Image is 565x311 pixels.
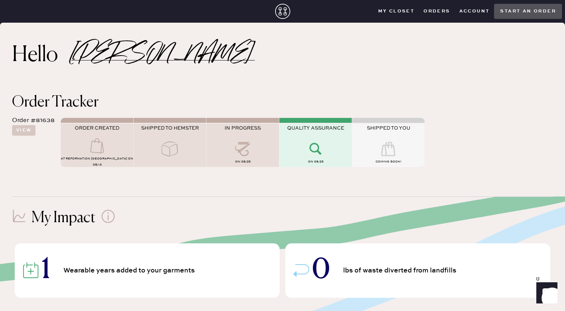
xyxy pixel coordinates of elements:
button: My Closet [374,6,419,17]
h2: Hello [12,46,71,65]
span: ORDER CREATED [75,125,119,131]
span: QUALITY ASSURANCE [287,125,344,131]
h2: [PERSON_NAME] [71,51,255,60]
span: on 08/25 [308,160,323,164]
span: AT Reformation [GEOGRAPHIC_DATA] on 08/13 [61,157,133,167]
span: Order Tracker [12,95,99,110]
span: on 08/25 [235,160,251,164]
span: SHIPPED TO HEMSTER [141,125,199,131]
span: lbs of waste diverted from landfills [343,267,459,274]
span: 0 [312,257,330,284]
button: Orders [419,6,454,17]
div: Order #81638 [12,116,55,125]
button: Start an order [494,4,562,19]
span: Wearable years added to your garments [63,267,197,274]
iframe: Front Chat [529,277,562,309]
span: 1 [42,257,50,284]
h1: My Impact [31,209,95,227]
span: COMING SOON! [376,160,401,164]
button: Account [455,6,494,17]
span: SHIPPED TO YOU [367,125,410,131]
span: IN PROGRESS [225,125,261,131]
button: View [12,125,35,136]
